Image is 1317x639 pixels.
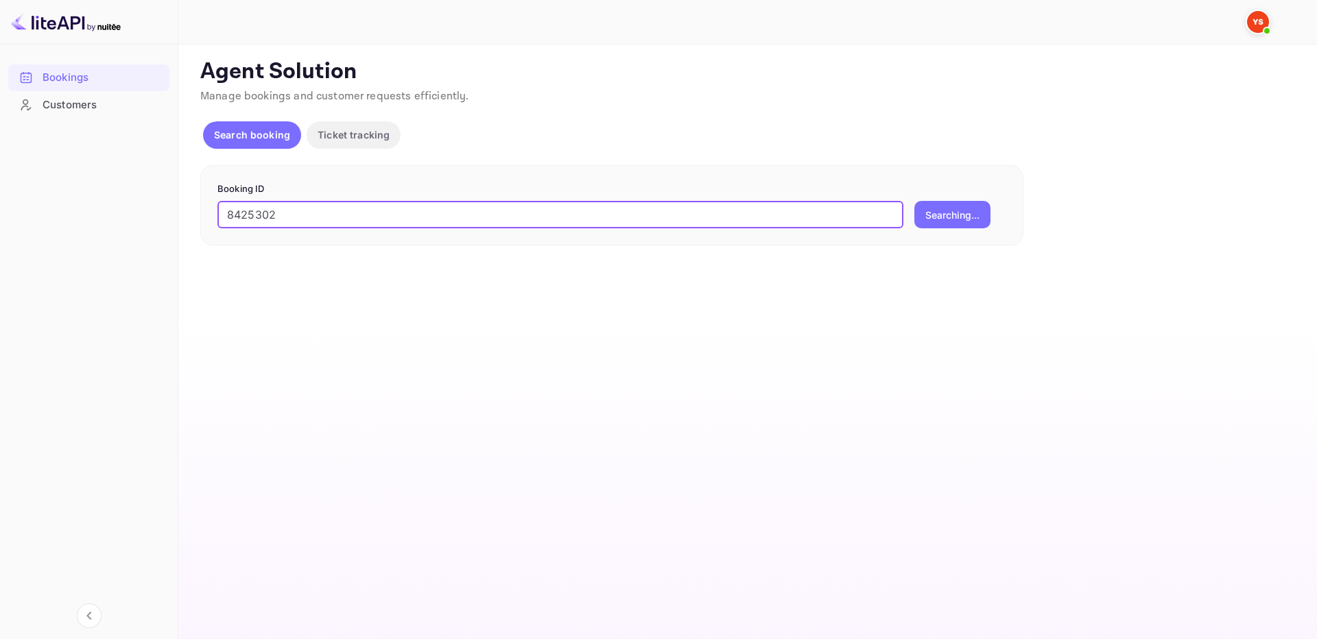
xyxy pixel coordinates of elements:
[43,70,163,86] div: Bookings
[8,92,169,117] a: Customers
[200,58,1292,86] p: Agent Solution
[43,97,163,113] div: Customers
[318,128,390,142] p: Ticket tracking
[914,201,990,228] button: Searching...
[8,64,169,91] div: Bookings
[217,201,903,228] input: Enter Booking ID (e.g., 63782194)
[217,182,1006,196] p: Booking ID
[11,11,121,33] img: LiteAPI logo
[77,603,102,628] button: Collapse navigation
[1247,11,1269,33] img: Yandex Support
[8,64,169,90] a: Bookings
[214,128,290,142] p: Search booking
[8,92,169,119] div: Customers
[200,89,469,104] span: Manage bookings and customer requests efficiently.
